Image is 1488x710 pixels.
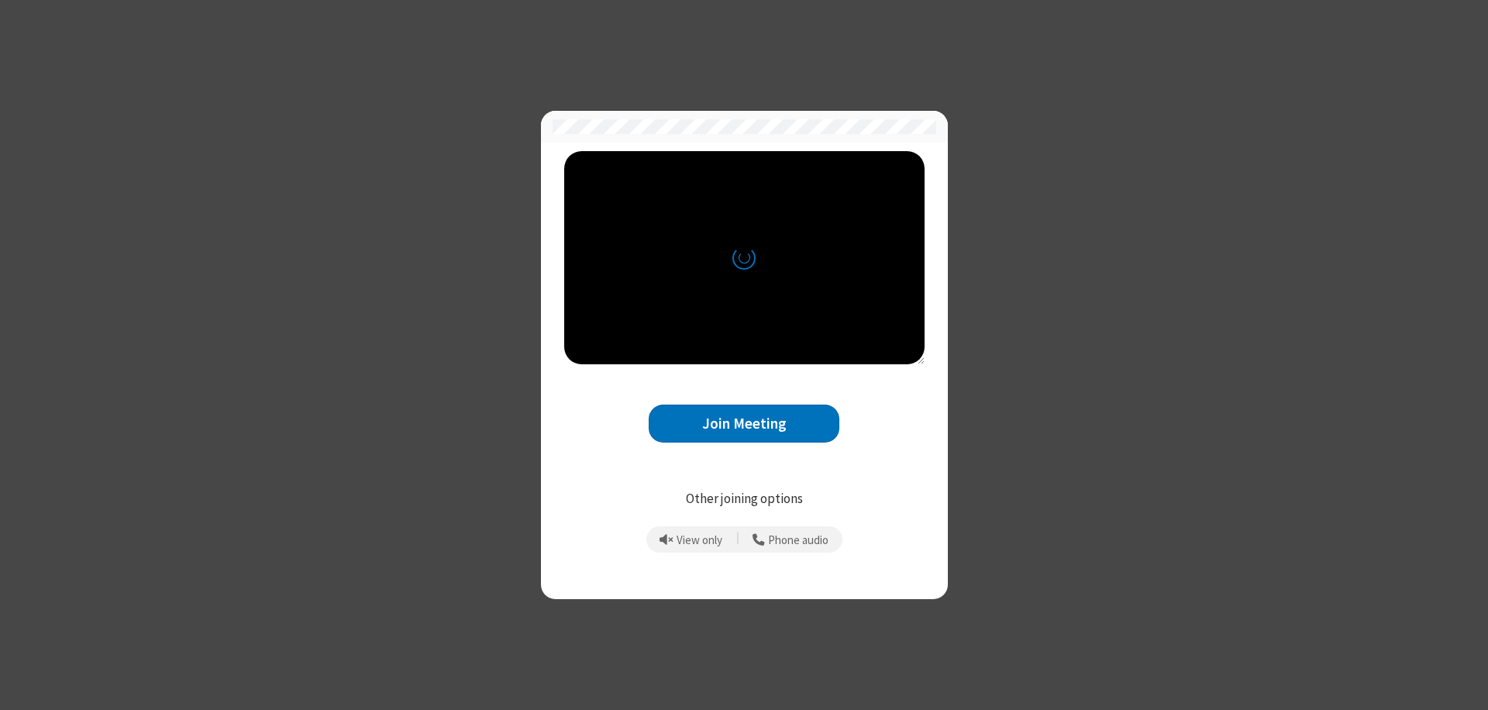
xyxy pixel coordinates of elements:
span: | [736,529,739,550]
button: Join Meeting [649,405,839,443]
p: Other joining options [564,489,925,509]
span: Phone audio [768,534,828,547]
button: Use your phone for mic and speaker while you view the meeting on this device. [747,526,835,553]
span: View only [677,534,722,547]
button: Prevent echo when there is already an active mic and speaker in the room. [654,526,728,553]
